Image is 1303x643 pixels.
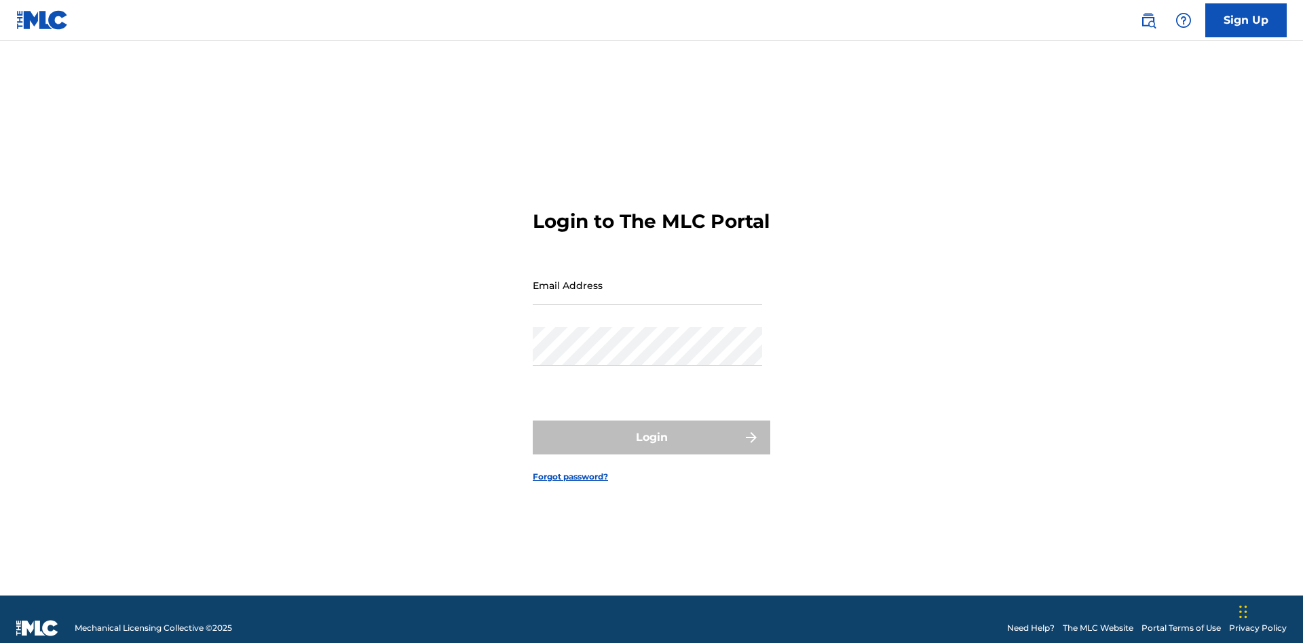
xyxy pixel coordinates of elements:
div: Drag [1239,591,1247,632]
a: Privacy Policy [1229,622,1287,634]
a: Sign Up [1205,3,1287,37]
iframe: Chat Widget [1235,578,1303,643]
img: help [1175,12,1192,28]
span: Mechanical Licensing Collective © 2025 [75,622,232,634]
img: MLC Logo [16,10,69,30]
h3: Login to The MLC Portal [533,210,770,233]
a: Portal Terms of Use [1141,622,1221,634]
a: Public Search [1135,7,1162,34]
img: search [1140,12,1156,28]
a: Need Help? [1007,622,1055,634]
a: The MLC Website [1063,622,1133,634]
a: Forgot password? [533,471,608,483]
div: Help [1170,7,1197,34]
img: logo [16,620,58,636]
